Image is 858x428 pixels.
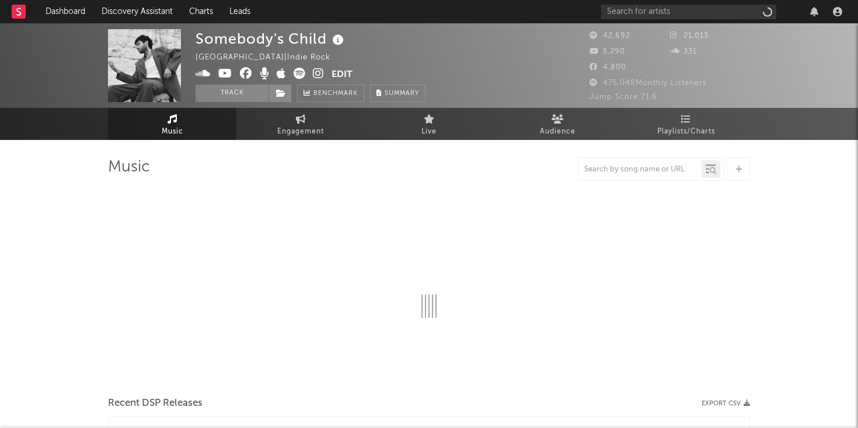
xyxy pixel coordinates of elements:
[421,125,437,139] span: Live
[657,125,715,139] span: Playlists/Charts
[590,93,657,101] span: Jump Score: 71.6
[670,48,697,55] span: 331
[108,397,203,411] span: Recent DSP Releases
[622,108,750,140] a: Playlists/Charts
[590,79,707,87] span: 475,048 Monthly Listeners
[590,64,626,71] span: 4,800
[385,90,419,97] span: Summary
[370,85,425,102] button: Summary
[332,68,353,82] button: Edit
[590,48,625,55] span: 5,290
[108,108,236,140] a: Music
[670,32,709,40] span: 21,013
[196,29,347,48] div: Somebody's Child
[365,108,493,140] a: Live
[196,51,344,65] div: [GEOGRAPHIC_DATA] | Indie Rock
[196,85,268,102] button: Track
[540,125,576,139] span: Audience
[601,5,776,19] input: Search for artists
[493,108,622,140] a: Audience
[277,125,324,139] span: Engagement
[297,85,364,102] a: Benchmark
[590,32,630,40] span: 42,692
[702,400,750,407] button: Export CSV
[162,125,183,139] span: Music
[313,87,358,101] span: Benchmark
[578,165,702,174] input: Search by song name or URL
[236,108,365,140] a: Engagement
